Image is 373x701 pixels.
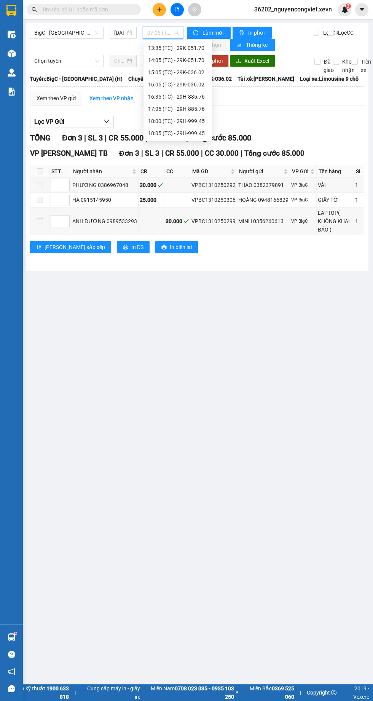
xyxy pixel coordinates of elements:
span: SL 3 [145,149,159,158]
th: CC [164,165,190,178]
input: Tìm tên, số ĐT hoặc mã đơn [42,5,132,14]
img: warehouse-icon [8,50,16,57]
span: CR 55.000 [165,149,199,158]
span: Làm mới [202,29,225,37]
div: VP BigC [291,182,315,189]
span: Đơn 3 [62,133,82,142]
img: icon-new-feature [341,6,348,13]
span: | [84,133,86,142]
sup: 1 [14,632,17,634]
div: 17:05 (TC) - 29H-885.76 [148,105,207,113]
span: Đã giao [320,57,337,74]
span: sort-ascending [36,244,41,251]
img: warehouse-icon [8,633,16,641]
span: In DS [131,243,143,251]
td: VPBC1310250299 [190,208,237,235]
span: | [105,133,107,142]
span: Cung cấp máy in - giấy in: [81,684,140,701]
button: syncLàm mới [187,27,231,39]
span: Chuyến: (07:05 [DATE]) [128,75,184,83]
button: printerIn DS [117,241,150,253]
span: SL 3 [88,133,103,142]
span: printer [239,30,245,36]
img: warehouse-icon [8,30,16,38]
button: caret-down [355,3,368,16]
div: VP BigC [291,218,315,225]
span: Người gửi [239,167,282,176]
span: file-add [174,7,180,12]
span: bar-chart [236,42,243,48]
input: 14/10/2025 [114,29,125,37]
span: down [104,118,110,125]
span: Tài xế: [PERSON_NAME] [238,75,294,83]
span: VP Gửi [292,167,309,176]
span: Lọc CR [320,29,340,37]
span: aim [192,7,197,12]
div: MINH 0356260613 [238,217,289,225]
span: caret-down [359,6,365,13]
span: Lọc VP Gửi [34,117,64,126]
span: In biên lai [170,243,192,251]
span: ⚪️ [236,691,238,694]
span: Kho nhận [339,57,358,74]
span: CR 55.000 [108,133,143,142]
div: HOÀNG 0948166829 [238,196,289,204]
div: 18:05 (TC) - 29H-999.45 [148,129,207,137]
span: Thống kê [246,41,269,49]
th: SL [354,165,364,178]
span: | [201,149,203,158]
input: Chọn ngày [114,57,125,65]
div: LAPTOP( KHÔNG KHAI BÁO ) [318,209,352,234]
strong: 0369 525 060 [272,685,294,700]
div: 15:05 (TC) - 29K-036.02 [148,68,207,77]
div: 1 [355,217,363,225]
span: message [8,685,15,692]
th: CR [139,165,164,178]
span: notification [8,668,15,675]
td: VPBC1310250292 [190,178,237,193]
strong: 0708 023 035 - 0935 103 250 [175,685,234,700]
span: sync [193,30,199,36]
div: 1 [355,181,363,189]
button: Lọc VP Gửi [30,116,114,128]
button: printerIn biên lai [155,241,198,253]
span: Đơn 3 [119,149,139,158]
strong: 1900 633 818 [46,685,69,700]
div: PHƯƠNG 0386967048 [72,181,137,189]
span: Người nhận [73,167,131,176]
button: printerIn phơi [233,27,272,39]
button: plus [153,3,166,16]
div: HÀ 0915145950 [72,196,137,204]
span: | [75,688,76,697]
td: VPBC1310250306 [190,193,237,208]
span: check [158,182,163,188]
div: VP BigC [291,196,315,204]
span: | [300,688,301,697]
span: BigC - Thái Bình (H) [34,27,99,38]
button: In đơn chọn [187,39,228,51]
div: ANH ĐƯỜNG 0989533293 [72,217,137,225]
div: Xem theo VP nhận [89,94,134,102]
span: 3 [347,3,349,9]
button: file-add [171,3,184,16]
sup: 3 [346,3,351,9]
div: 18:00 (TC) - 29H-999.45 [148,117,207,125]
div: Xem theo VP gửi [37,94,76,102]
div: 14:05 (TC) - 29K-051.70 [148,56,207,64]
span: | [141,149,143,158]
div: 16:35 (TC) - 29H-885.76 [148,93,207,101]
span: question-circle [8,651,15,658]
span: VP [PERSON_NAME] TB [30,149,108,158]
div: 16:05 (TC) - 29K-036.02 [148,80,207,89]
img: warehouse-icon [8,69,16,77]
span: copyright [331,690,336,695]
img: solution-icon [8,88,16,96]
span: | [241,149,242,158]
div: VPBC1310250306 [191,196,236,204]
div: 30.000 [166,217,189,225]
div: 30.000 [140,181,163,189]
span: Tổng cước 85.000 [244,149,304,158]
span: [PERSON_NAME] sắp xếp [45,243,105,251]
button: sort-ascending[PERSON_NAME] sắp xếp [30,241,111,253]
div: 1 [355,196,363,204]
